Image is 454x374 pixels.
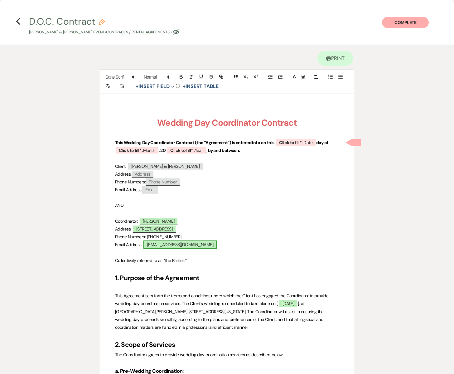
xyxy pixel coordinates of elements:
span: [STREET_ADDRESS] [133,225,176,233]
span: ], at [GEOGRAPHIC_DATA][PERSON_NAME] [STREET_ADDRESS][US_STATE]. The Coordinator will assist in e... [115,301,325,330]
span: [PERSON_NAME] & [PERSON_NAME] [128,162,204,170]
button: D.O.C. Contract[PERSON_NAME] & [PERSON_NAME] Event•Contracts / Rental Agreements • [29,17,179,35]
span: Header Formats [141,73,171,81]
span: + [136,84,138,89]
b: Click to fill* : [279,140,303,145]
button: Insert Field [133,83,176,90]
strong: , by and between: [206,148,240,153]
span: Month [115,146,159,154]
button: +Insert Table [181,83,221,90]
strong: day of [316,140,328,145]
p: [PERSON_NAME] & [PERSON_NAME] Event • Contracts / Rental Agreements • [29,29,179,35]
span: Address: [115,171,132,177]
span: Collectively referred to as “the Parties.” [115,258,186,263]
span: The Coordinator agrees to provide wedding day coordination services as described below: [115,352,283,357]
strong: 2. Scope of Services [115,340,175,349]
span: Date [275,138,316,146]
a: Print [317,51,353,66]
span: Alignment [312,73,321,81]
strong: Wedding Day Coordinator Contract [157,117,297,129]
strong: This Wedding Day Coordinator Contract (the “Agreement”) is entered into on this [115,140,274,145]
button: Complete [382,17,429,28]
strong: 1. Purpose of the Agreement [115,274,199,282]
span: Email Address: [115,242,142,247]
span: Text Background Color [299,73,307,81]
span: Email Address: [115,187,142,192]
span: [PERSON_NAME] [139,217,178,225]
span: Coordinator: [115,218,138,224]
span: Phone Number [146,178,180,186]
span: + [183,84,186,89]
span: [EMAIL_ADDRESS][DOMAIN_NAME] [143,240,217,249]
span: Year [167,146,206,154]
strong: , 20 [159,148,166,153]
span: Address: [115,226,132,232]
span: AND [115,202,123,208]
span: Email [142,186,158,193]
span: Text Color [290,73,299,81]
span: Address [132,171,153,178]
span: [DATE] [279,299,298,307]
b: Click to fill* : [170,148,195,153]
span: Client: [115,163,126,169]
b: Click to fill* : [119,148,143,153]
span: Phone Numbers: [PHONE_NUMBER] [115,234,181,240]
span: Phone Numbers: [115,179,146,185]
span: This Agreement sets forth the terms and conditions under which the Client has engaged the Coordin... [115,293,330,306]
